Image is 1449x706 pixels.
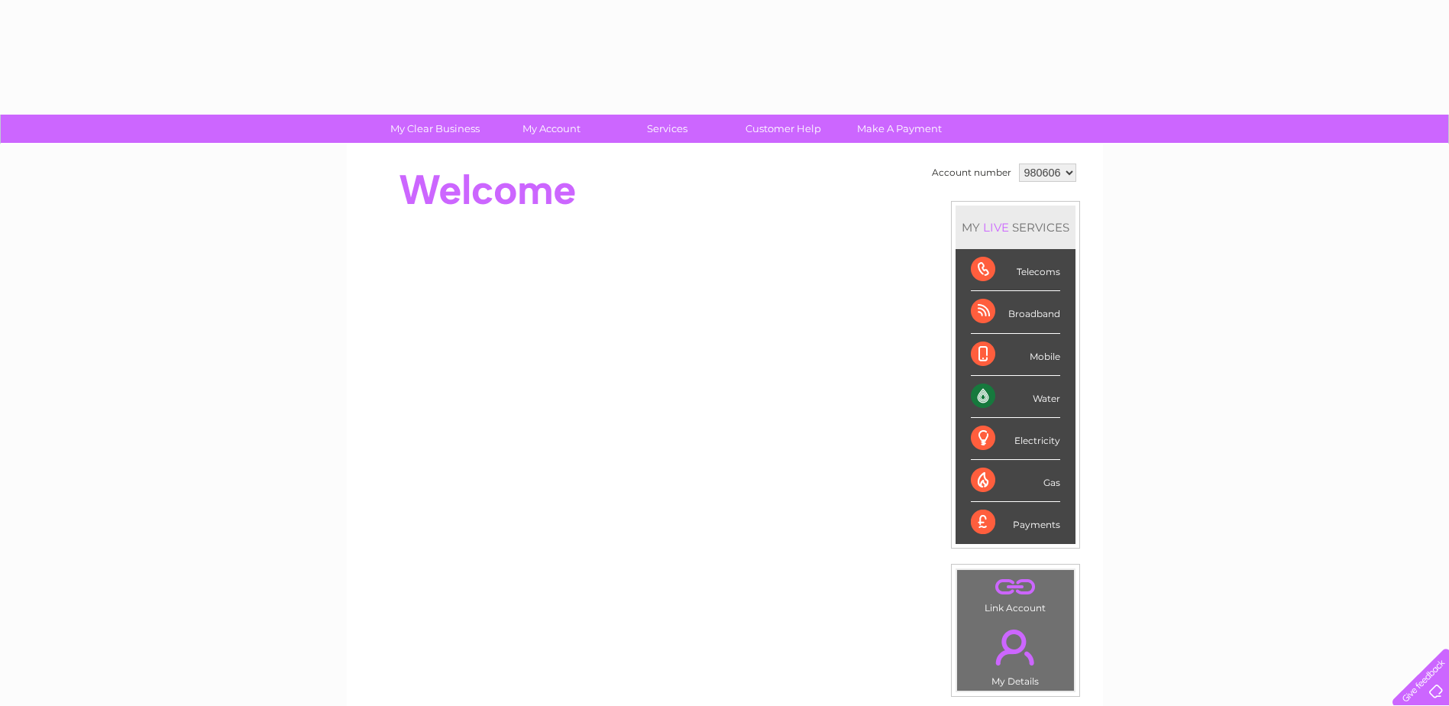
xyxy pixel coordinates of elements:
[961,574,1070,601] a: .
[928,160,1015,186] td: Account number
[961,620,1070,674] a: .
[980,220,1012,235] div: LIVE
[720,115,846,143] a: Customer Help
[971,502,1060,543] div: Payments
[956,569,1075,617] td: Link Account
[971,249,1060,291] div: Telecoms
[956,206,1075,249] div: MY SERVICES
[604,115,730,143] a: Services
[971,334,1060,376] div: Mobile
[372,115,498,143] a: My Clear Business
[971,460,1060,502] div: Gas
[488,115,614,143] a: My Account
[836,115,962,143] a: Make A Payment
[971,291,1060,333] div: Broadband
[971,376,1060,418] div: Water
[956,617,1075,691] td: My Details
[971,418,1060,460] div: Electricity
